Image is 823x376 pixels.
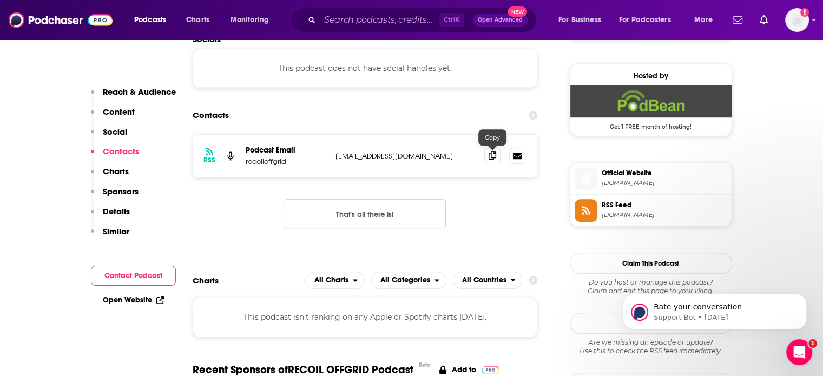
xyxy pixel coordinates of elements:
[482,366,499,374] img: Pro Logo
[478,129,506,146] div: Copy
[193,298,538,337] div: This podcast isn't ranking on any Apple or Spotify charts [DATE].
[607,271,823,347] iframe: Intercom notifications message
[103,127,127,137] p: Social
[371,272,446,289] h2: Categories
[570,117,732,130] span: Get 1 FREE month of hosting!
[91,226,129,246] button: Similar
[203,156,215,164] h3: RSS
[755,11,772,29] a: Show notifications dropdown
[602,168,727,178] span: Official Website
[570,313,732,334] button: Refresh Feed
[91,146,139,166] button: Contacts
[186,12,209,28] span: Charts
[103,226,129,236] p: Similar
[462,276,506,284] span: All Countries
[103,107,135,117] p: Content
[223,11,283,29] button: open menu
[619,12,671,28] span: For Podcasters
[134,12,166,28] span: Podcasts
[785,8,809,32] span: Logged in as N0elleB7
[687,11,726,29] button: open menu
[558,12,601,28] span: For Business
[91,166,129,186] button: Charts
[602,211,727,219] span: feed.podbean.com
[231,12,269,28] span: Monitoring
[103,206,130,216] p: Details
[91,107,135,127] button: Content
[103,295,164,305] a: Open Website
[91,206,130,226] button: Details
[612,11,687,29] button: open menu
[314,276,348,284] span: All Charts
[570,71,732,81] div: Hosted by
[575,167,727,190] a: Official Website[DOMAIN_NAME]
[91,127,127,147] button: Social
[103,166,129,176] p: Charts
[127,11,180,29] button: open menu
[785,8,809,32] button: Show profile menu
[419,361,431,368] div: Beta
[786,339,812,365] iframe: Intercom live chat
[179,11,216,29] a: Charts
[246,157,327,166] p: recoiloffgrid
[103,146,139,156] p: Contacts
[320,11,439,29] input: Search podcasts, credits, & more...
[570,85,732,129] a: Podbean Deal: Get 1 FREE month of hosting!
[570,253,732,274] button: Claim This Podcast
[808,339,817,348] span: 1
[103,186,139,196] p: Sponsors
[335,151,476,161] p: [EMAIL_ADDRESS][DOMAIN_NAME]
[193,105,229,126] h2: Contacts
[473,14,528,27] button: Open AdvancedNew
[439,13,464,27] span: Ctrl K
[728,11,747,29] a: Show notifications dropdown
[570,85,732,117] img: Podbean Deal: Get 1 FREE month of hosting!
[694,12,713,28] span: More
[91,87,176,107] button: Reach & Audience
[602,200,727,210] span: RSS Feed
[453,272,523,289] button: open menu
[305,272,365,289] h2: Platforms
[246,146,327,155] p: Podcast Email
[602,179,727,187] span: recoiloffgrid.podbean.com
[193,49,538,88] div: This podcast does not have social handles yet.
[91,266,176,286] button: Contact Podcast
[452,365,476,374] p: Add to
[575,199,727,222] a: RSS Feed[DOMAIN_NAME]
[785,8,809,32] img: User Profile
[551,11,615,29] button: open menu
[305,272,365,289] button: open menu
[508,6,527,17] span: New
[103,87,176,97] p: Reach & Audience
[800,8,809,17] svg: Add a profile image
[570,278,732,287] span: Do you host or manage this podcast?
[371,272,446,289] button: open menu
[284,199,446,228] button: Nothing here.
[570,338,732,355] div: Are we missing an episode or update? Use this to check the RSS feed immediately.
[300,8,547,32] div: Search podcasts, credits, & more...
[478,17,523,23] span: Open Advanced
[91,186,139,206] button: Sponsors
[380,276,430,284] span: All Categories
[570,278,732,295] div: Claim and edit this page to your liking.
[193,275,219,286] h2: Charts
[453,272,523,289] h2: Countries
[9,10,113,30] img: Podchaser - Follow, Share and Rate Podcasts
